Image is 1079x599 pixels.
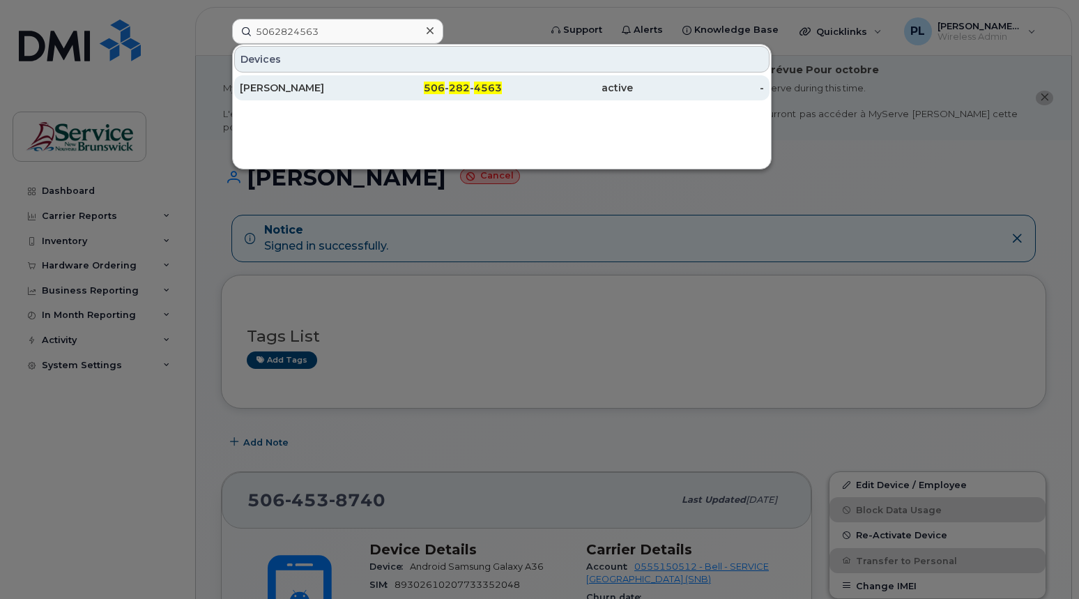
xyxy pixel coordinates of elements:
span: 506 [424,82,445,94]
a: [PERSON_NAME]506-282-4563active- [234,75,770,100]
div: [PERSON_NAME] [240,81,371,95]
span: 282 [449,82,470,94]
div: Devices [234,46,770,73]
div: - [633,81,764,95]
div: active [502,81,633,95]
span: 4563 [474,82,502,94]
div: - - [371,81,502,95]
